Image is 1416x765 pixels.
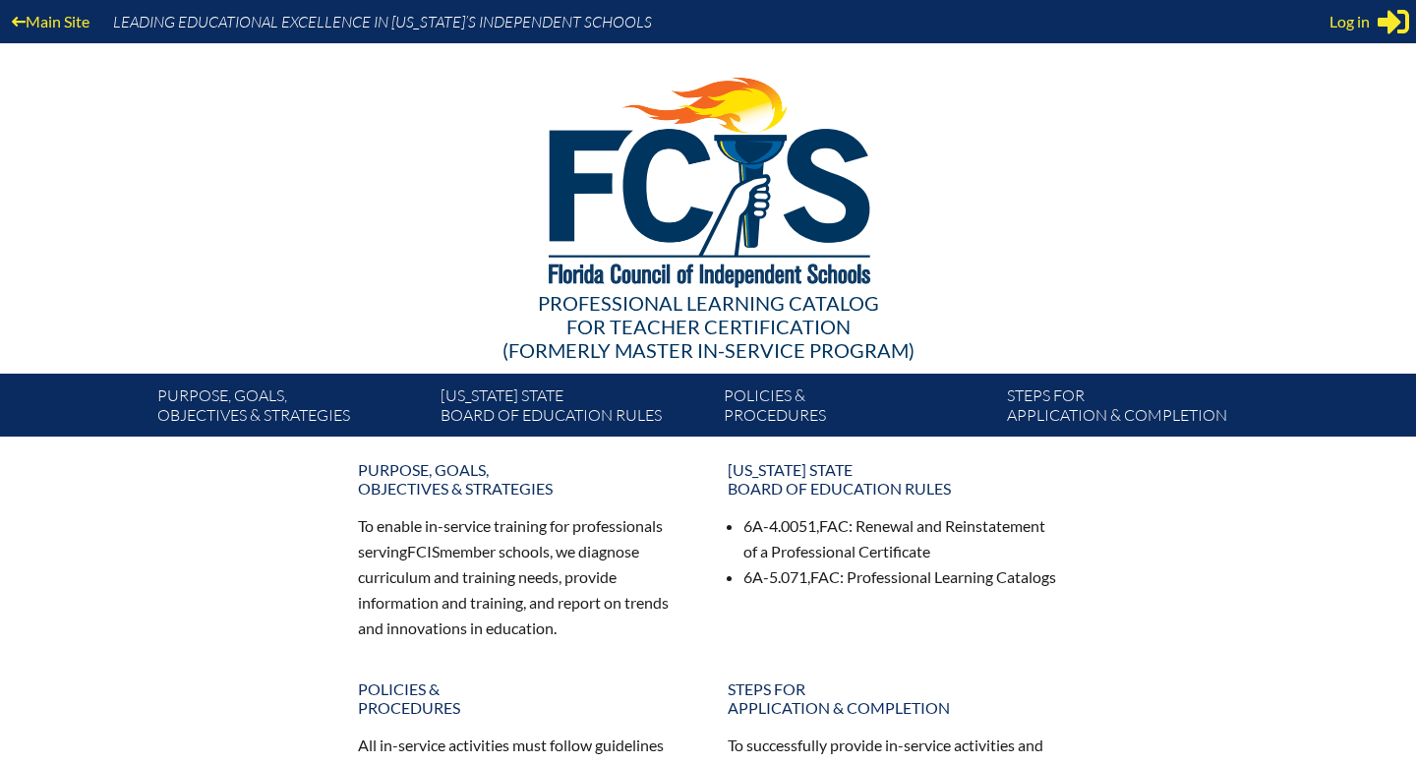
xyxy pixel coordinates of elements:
li: 6A-5.071, : Professional Learning Catalogs [743,564,1058,590]
li: 6A-4.0051, : Renewal and Reinstatement of a Professional Certificate [743,513,1058,564]
a: Steps forapplication & completion [716,672,1070,725]
div: Professional Learning Catalog (formerly Master In-service Program) [142,291,1274,362]
a: Purpose, goals,objectives & strategies [149,382,433,437]
span: FAC [810,567,840,586]
a: Main Site [4,8,97,34]
img: FCISlogo221.eps [505,43,912,312]
a: [US_STATE] StateBoard of Education rules [716,452,1070,505]
a: Policies &Procedures [716,382,999,437]
a: Purpose, goals,objectives & strategies [346,452,700,505]
span: FCIS [407,542,440,560]
a: [US_STATE] StateBoard of Education rules [433,382,716,437]
span: Log in [1329,10,1370,33]
p: To enable in-service training for professionals serving member schools, we diagnose curriculum an... [358,513,688,640]
svg: Sign in or register [1378,6,1409,37]
a: Policies &Procedures [346,672,700,725]
a: Steps forapplication & completion [999,382,1282,437]
span: FAC [819,516,849,535]
span: for Teacher Certification [566,315,851,338]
